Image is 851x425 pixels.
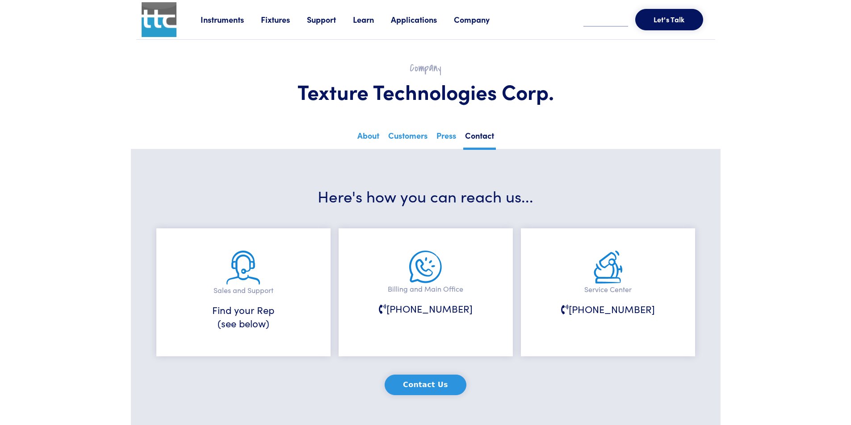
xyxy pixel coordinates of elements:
a: Applications [391,14,454,25]
img: ttc_logo_1x1_v1.0.png [142,2,176,37]
button: Contact Us [385,375,466,395]
a: Learn [353,14,391,25]
h6: Find your Rep (see below) [179,303,308,331]
a: About [356,128,381,148]
h1: Texture Technologies Corp. [158,78,694,104]
a: Instruments [201,14,261,25]
img: main-office.png [409,251,442,283]
img: sales-and-support.png [226,251,260,285]
p: Billing and Main Office [361,283,490,295]
h6: [PHONE_NUMBER] [543,302,673,316]
a: Customers [386,128,429,148]
a: Support [307,14,353,25]
a: Press [435,128,458,148]
h3: Here's how you can reach us... [158,185,694,206]
h2: Company [158,61,694,75]
a: Fixtures [261,14,307,25]
a: Contact [463,128,496,150]
p: Service Center [543,284,673,295]
img: service.png [594,251,622,284]
a: Company [454,14,507,25]
h6: [PHONE_NUMBER] [361,302,490,316]
button: Let's Talk [635,9,703,30]
p: Sales and Support [179,285,308,296]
